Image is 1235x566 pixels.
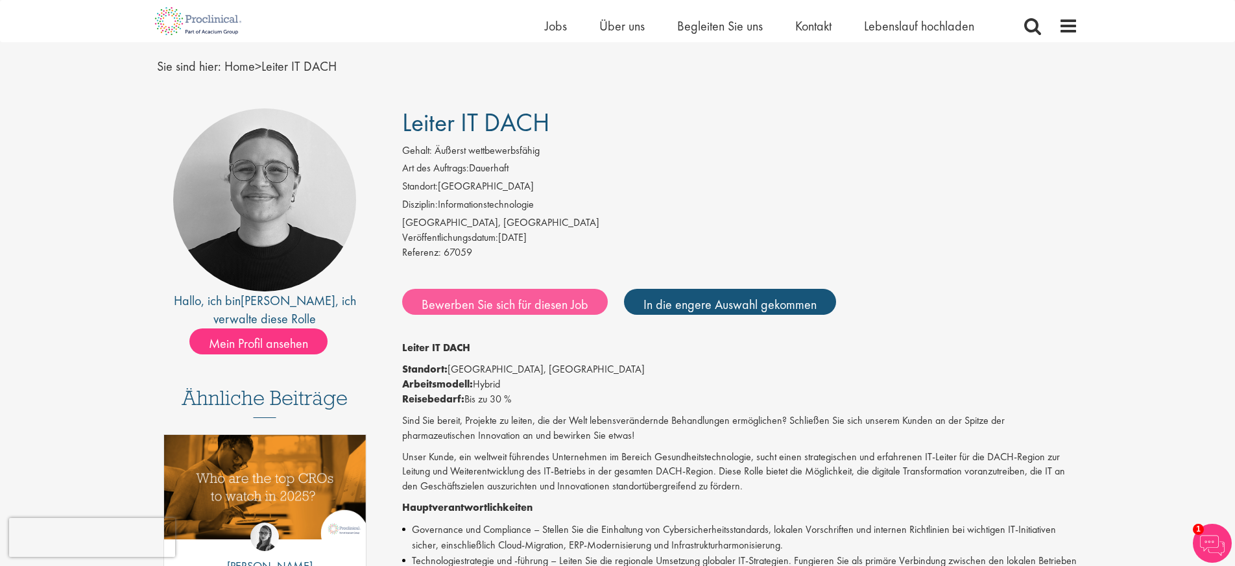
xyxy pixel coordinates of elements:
[164,435,366,550] a: Link zu einem Beitrag
[795,18,832,34] a: Kontakt
[402,413,1005,442] font: Sind Sie bereit, Projekte zu leiten, die der Welt lebensverändernde Behandlungen ermöglichen? Sch...
[864,18,974,34] a: Lebenslauf hochladen
[444,245,472,259] font: 67059
[402,392,464,406] font: Reisebedarf:
[402,245,441,259] font: Referenz:
[1196,524,1201,534] font: 1
[189,331,341,348] a: Mein Profil ansehen
[402,197,438,211] font: Disziplin:
[9,518,175,557] iframe: reCAPTCHA
[402,377,473,391] font: Arbeitsmodell:
[402,179,438,193] font: Standort:
[545,18,567,34] a: Jobs
[261,58,337,75] font: Leiter IT DACH
[241,292,335,309] a: [PERSON_NAME]
[624,289,836,315] a: In die engere Auswahl gekommen
[402,450,1065,493] font: Unser Kunde, ein weltweit führendes Unternehmen im Bereich Gesundheitstechnologie, sucht einen st...
[402,289,608,315] a: Bewerben Sie sich für diesen Job
[1193,524,1232,563] img: Chatbot
[438,179,534,193] font: [GEOGRAPHIC_DATA]
[448,362,645,376] font: [GEOGRAPHIC_DATA], [GEOGRAPHIC_DATA]
[174,292,241,309] font: Hallo, ich bin
[402,230,498,244] font: Veröffentlichungsdatum:
[402,161,469,175] font: Art des Auftrags:
[224,58,255,75] a: breadcrumb link
[402,362,448,376] font: Standort:
[402,215,599,229] font: [GEOGRAPHIC_DATA], [GEOGRAPHIC_DATA]
[164,435,366,539] img: Top 10 CROs 2025 | Proclinical
[435,143,540,157] font: Äußerst wettbewerbsfähig
[438,197,534,211] font: Informationstechnologie
[157,58,221,75] font: Sie sind hier:
[677,18,763,34] a: Begleiten Sie uns
[422,295,588,312] font: Bewerben Sie sich für diesen Job
[498,230,527,244] font: [DATE]
[402,106,549,139] font: Leiter IT DACH
[182,384,348,411] font: Ähnliche Beiträge
[464,392,511,406] font: Bis zu 30 %
[209,335,308,352] font: Mein Profil ansehen
[643,295,817,312] font: In die engere Auswahl gekommen
[224,58,255,75] font: Home
[402,341,470,354] font: Leiter IT DACH
[255,58,261,75] font: >
[412,523,1056,552] font: Governance und Compliance – Stellen Sie die Einhaltung von Cybersicherheitsstandards, lokalen Vor...
[402,143,432,157] font: Gehalt:
[469,161,509,175] font: Dauerhaft
[402,500,533,514] font: Hauptverantwortlichkeiten
[173,108,356,291] img: Bild der Personalvermittlerin Emma Pretorious
[473,377,500,391] font: Hybrid
[599,18,645,34] a: Über uns
[250,523,279,551] img: Theodora Savlovschi - Wicks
